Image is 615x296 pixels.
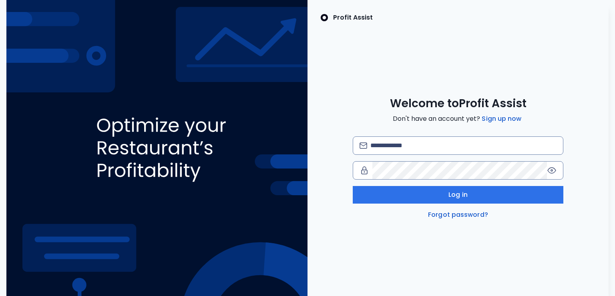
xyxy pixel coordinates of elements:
span: Don't have an account yet? [393,114,523,124]
img: email [360,142,367,148]
button: Log in [353,186,563,204]
span: Log in [448,190,468,200]
img: SpotOn Logo [320,13,328,22]
p: Profit Assist [333,13,373,22]
span: Welcome to Profit Assist [390,96,527,111]
a: Forgot password? [426,210,490,220]
a: Sign up now [480,114,523,124]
